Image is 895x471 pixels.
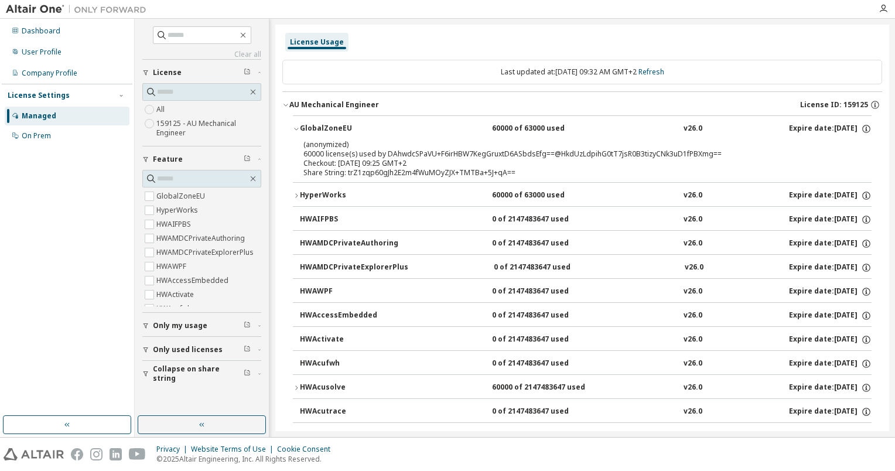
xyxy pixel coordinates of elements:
div: Cookie Consent [277,445,337,454]
div: Expire date: [DATE] [789,383,872,393]
div: Privacy [156,445,191,454]
div: v26.0 [685,262,703,273]
div: HWAIFPBS [300,214,405,225]
div: Checkout: [DATE] 09:25 GMT+2 [303,159,833,168]
button: HWAcusolve60000 of 2147483647 usedv26.0Expire date:[DATE] [293,375,872,401]
div: 60000 of 63000 used [492,124,597,134]
div: AU Mechanical Engineer [289,100,379,110]
div: v26.0 [684,190,702,201]
p: (anonymized) [303,139,833,149]
div: v26.0 [684,310,702,321]
div: Expire date: [DATE] [789,238,872,249]
span: License [153,68,182,77]
span: Clear filter [244,369,251,378]
div: Expire date: [DATE] [789,335,872,345]
span: Clear filter [244,68,251,77]
img: altair_logo.svg [4,448,64,460]
span: License ID: 159125 [800,100,868,110]
span: Collapse on share string [153,364,244,383]
label: HWAMDCPrivateExplorerPlus [156,245,256,260]
label: HWActivate [156,288,196,302]
label: HWAcufwh [156,302,194,316]
button: Feature [142,146,261,172]
button: HWAMDCPrivateAuthoring0 of 2147483647 usedv26.0Expire date:[DATE] [300,231,872,257]
div: Expire date: [DATE] [789,190,872,201]
button: HWAMDCPrivateExplorerPlus0 of 2147483647 usedv26.0Expire date:[DATE] [300,255,872,281]
div: Expire date: [DATE] [789,407,872,417]
img: linkedin.svg [110,448,122,460]
label: GlobalZoneEU [156,189,207,203]
div: On Prem [22,131,51,141]
button: Collapse on share string [142,361,261,387]
div: Expire date: [DATE] [789,214,872,225]
div: 0 of 2147483647 used [492,310,597,321]
label: HWAccessEmbedded [156,274,231,288]
div: HWAWPF [300,286,405,297]
div: v26.0 [684,335,702,345]
button: HWAcutrace0 of 2147483647 usedv26.0Expire date:[DATE] [300,399,872,425]
div: v26.0 [684,286,702,297]
div: Share String: trZ1zqp60gJh2E2m4fWuMOyZJX+TMTBa+5J+qA== [303,168,833,178]
div: 60000 of 2147483647 used [492,383,597,393]
div: 60000 of 63000 used [492,190,597,201]
div: 0 of 2147483647 used [492,431,597,441]
div: HWAcusolve [300,383,405,393]
div: 0 of 2147483647 used [492,359,597,369]
span: Clear filter [244,321,251,330]
img: youtube.svg [129,448,146,460]
button: HWAIFPBS0 of 2147483647 usedv26.0Expire date:[DATE] [300,207,872,233]
span: Only my usage [153,321,207,330]
button: HWAcufwh0 of 2147483647 usedv26.0Expire date:[DATE] [300,351,872,377]
a: Refresh [638,67,664,77]
div: 0 of 2147483647 used [492,335,597,345]
div: 0 of 2147483647 used [492,238,597,249]
div: HWAcufwh [300,359,405,369]
div: HWAccessEmbedded [300,310,405,321]
label: HWAWPF [156,260,189,274]
div: Company Profile [22,69,77,78]
div: Expire date: [DATE] [789,310,872,321]
div: Expire date: [DATE] [789,262,872,273]
div: v26.0 [684,383,702,393]
div: v26.0 [684,238,702,249]
div: License Usage [290,37,344,47]
div: Website Terms of Use [191,445,277,454]
div: Managed [22,111,56,121]
img: instagram.svg [90,448,103,460]
label: HyperWorks [156,203,200,217]
div: Last updated at: [DATE] 09:32 AM GMT+2 [282,60,882,84]
div: Expire date: [DATE] [789,124,872,134]
div: 60000 license(s) used by DAhwdcSPaVU+F6irHBW7KegGruxtD6ASbdsEfg==@HkdUzLdpihG0tT7jsR0B3tizyCNk3uD... [303,139,833,159]
span: Clear filter [244,155,251,164]
button: HyperWorks60000 of 63000 usedv26.0Expire date:[DATE] [293,183,872,209]
div: Expire date: [DATE] [789,431,872,441]
div: HWActivate [300,335,405,345]
button: License [142,60,261,86]
button: AU Mechanical EngineerLicense ID: 159125 [282,92,882,118]
div: License Settings [8,91,70,100]
div: v26.0 [684,359,702,369]
div: 0 of 2147483647 used [492,407,597,417]
div: v26.0 [684,214,702,225]
div: 0 of 2147483647 used [492,214,597,225]
button: HWAWPF0 of 2147483647 usedv26.0Expire date:[DATE] [300,279,872,305]
div: 0 of 2147483647 used [494,262,599,273]
div: HWAMDCPrivateAuthoring [300,238,405,249]
div: v26.0 [684,407,702,417]
div: User Profile [22,47,62,57]
button: Only used licenses [142,337,261,363]
label: HWAIFPBS [156,217,193,231]
label: All [156,103,167,117]
div: v26.0 [684,431,702,441]
button: HWActivate0 of 2147483647 usedv26.0Expire date:[DATE] [300,327,872,353]
div: HWAMDCPrivateExplorerPlus [300,262,408,273]
button: Only my usage [142,313,261,339]
div: Dashboard [22,26,60,36]
div: HWAcutrace [300,407,405,417]
div: Expire date: [DATE] [789,359,872,369]
a: Clear all [142,50,261,59]
button: GlobalZoneEU60000 of 63000 usedv26.0Expire date:[DATE] [293,116,872,142]
div: 0 of 2147483647 used [492,286,597,297]
img: facebook.svg [71,448,83,460]
button: HWAcuview0 of 2147483647 usedv26.0Expire date:[DATE] [300,423,872,449]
